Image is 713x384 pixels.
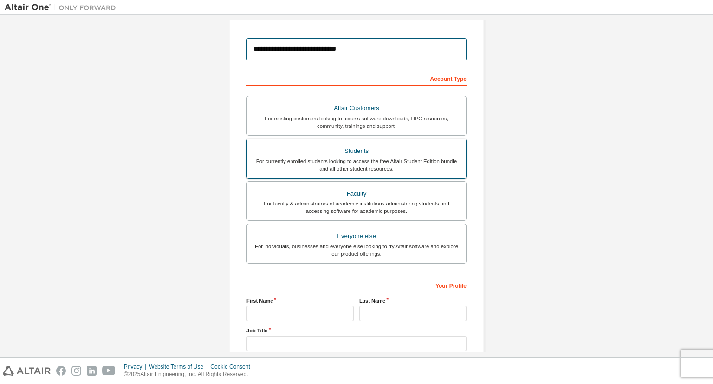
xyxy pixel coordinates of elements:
[253,115,460,130] div: For existing customers looking to access software downloads, HPC resources, community, trainings ...
[246,327,467,334] label: Job Title
[253,243,460,258] div: For individuals, businesses and everyone else looking to try Altair software and explore our prod...
[3,366,51,376] img: altair_logo.svg
[246,297,354,305] label: First Name
[124,363,149,371] div: Privacy
[253,158,460,172] div: For currently enrolled students looking to access the free Altair Student Edition bundle and all ...
[359,297,467,305] label: Last Name
[124,371,256,378] p: © 2025 Altair Engineering, Inc. All Rights Reserved.
[210,363,255,371] div: Cookie Consent
[253,200,460,215] div: For faculty & administrators of academic institutions administering students and accessing softwa...
[253,102,460,115] div: Altair Customers
[246,71,467,86] div: Account Type
[87,366,97,376] img: linkedin.svg
[253,187,460,200] div: Faculty
[253,145,460,158] div: Students
[71,366,81,376] img: instagram.svg
[253,230,460,243] div: Everyone else
[5,3,121,12] img: Altair One
[246,278,467,292] div: Your Profile
[102,366,116,376] img: youtube.svg
[56,366,66,376] img: facebook.svg
[149,363,210,371] div: Website Terms of Use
